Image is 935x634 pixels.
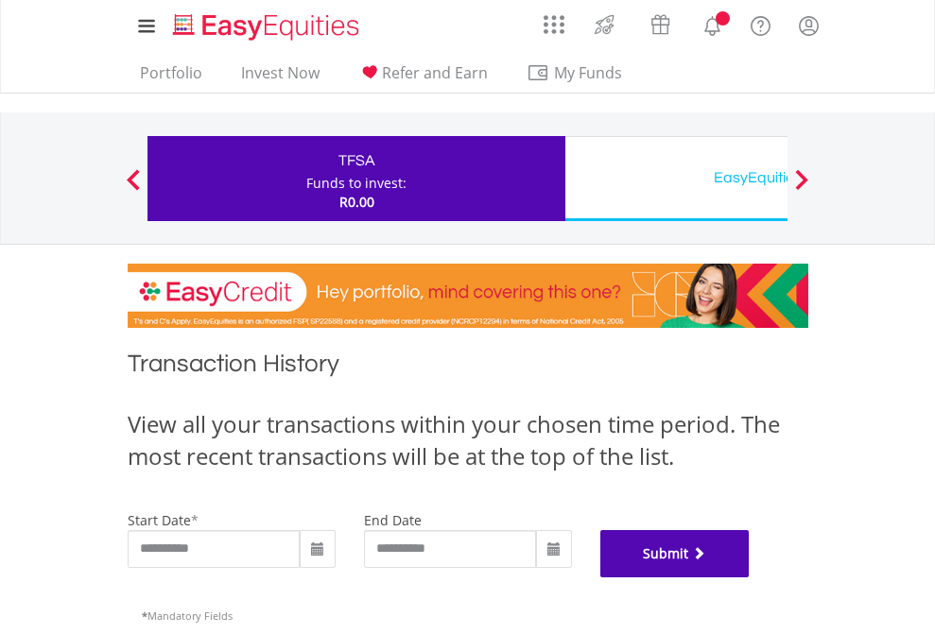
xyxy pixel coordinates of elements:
[169,11,367,43] img: EasyEquities_Logo.png
[544,14,564,35] img: grid-menu-icon.svg
[339,193,374,211] span: R0.00
[783,179,821,197] button: Next
[527,60,650,85] span: My Funds
[645,9,676,40] img: vouchers-v2.svg
[382,62,488,83] span: Refer and Earn
[736,5,785,43] a: FAQ's and Support
[128,264,808,328] img: EasyCredit Promotion Banner
[142,608,233,623] span: Mandatory Fields
[600,530,750,577] button: Submit
[128,408,808,473] div: View all your transactions within your chosen time period. The most recent transactions will be a...
[351,63,495,93] a: Refer and Earn
[632,5,688,40] a: Vouchers
[531,5,577,35] a: AppsGrid
[159,147,554,174] div: TFSA
[165,5,367,43] a: Home page
[785,5,833,46] a: My Profile
[589,9,620,40] img: thrive-v2.svg
[234,63,327,93] a: Invest Now
[688,5,736,43] a: Notifications
[114,179,152,197] button: Previous
[306,174,407,193] div: Funds to invest:
[364,511,422,529] label: end date
[132,63,210,93] a: Portfolio
[128,347,808,389] h1: Transaction History
[128,511,191,529] label: start date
